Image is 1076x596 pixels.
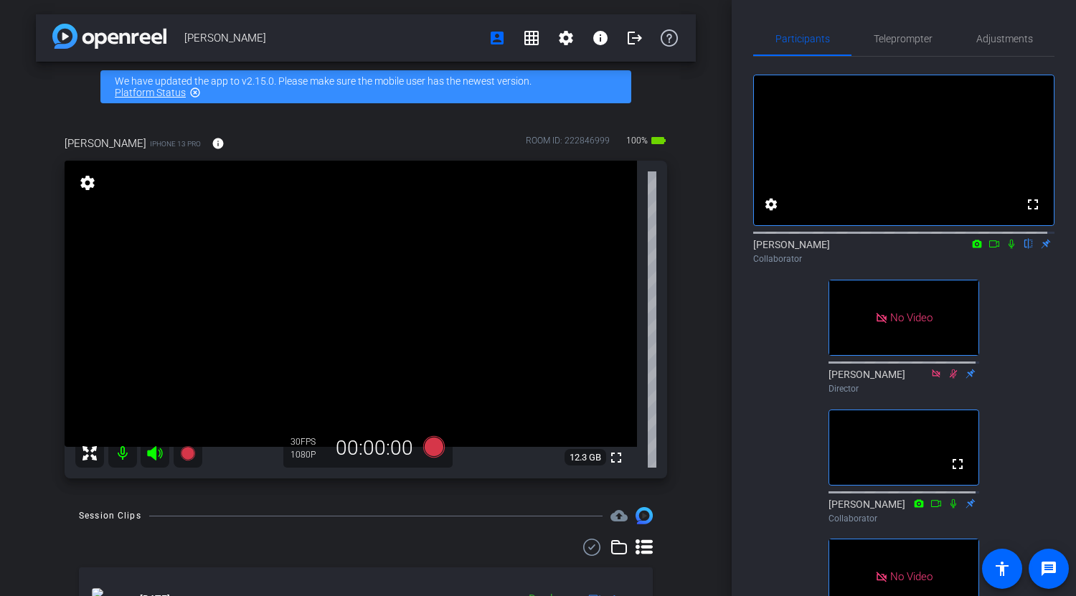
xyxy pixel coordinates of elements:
span: Adjustments [976,34,1033,44]
mat-icon: cloud_upload [610,507,628,524]
span: iPhone 13 Pro [150,138,201,149]
mat-icon: logout [626,29,643,47]
mat-icon: battery_std [650,132,667,149]
mat-icon: flip [1020,237,1037,250]
a: Platform Status [115,87,186,98]
div: Collaborator [753,252,1054,265]
mat-icon: fullscreen [608,449,625,466]
div: We have updated the app to v2.15.0. Please make sure the mobile user has the newest version. [100,70,631,103]
span: 12.3 GB [565,449,606,466]
mat-icon: settings [77,174,98,191]
span: FPS [301,437,316,447]
div: ROOM ID: 222846999 [526,134,610,155]
div: [PERSON_NAME] [829,367,979,395]
mat-icon: info [212,137,225,150]
span: 100% [624,129,650,152]
mat-icon: settings [763,196,780,213]
span: No Video [890,570,933,583]
span: Destinations for your clips [610,507,628,524]
mat-icon: fullscreen [949,455,966,473]
div: Collaborator [829,512,979,525]
mat-icon: accessibility [994,560,1011,577]
span: Teleprompter [874,34,933,44]
span: No Video [890,311,933,324]
span: [PERSON_NAME] [184,24,480,52]
mat-icon: info [592,29,609,47]
div: 1080P [291,449,326,460]
mat-icon: highlight_off [189,87,201,98]
div: 00:00:00 [326,436,423,460]
mat-icon: grid_on [523,29,540,47]
div: 30 [291,436,326,448]
div: Director [829,382,979,395]
div: [PERSON_NAME] [829,497,979,525]
div: [PERSON_NAME] [753,237,1054,265]
mat-icon: account_box [489,29,506,47]
mat-icon: fullscreen [1024,196,1042,213]
mat-icon: message [1040,560,1057,577]
span: Participants [775,34,830,44]
img: Session clips [636,507,653,524]
div: Session Clips [79,509,141,523]
span: [PERSON_NAME] [65,136,146,151]
img: app-logo [52,24,166,49]
mat-icon: settings [557,29,575,47]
